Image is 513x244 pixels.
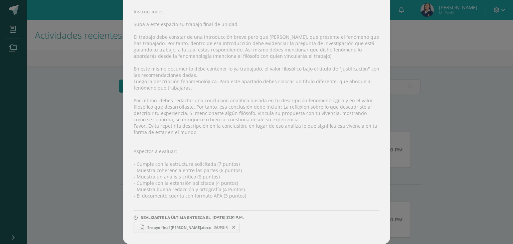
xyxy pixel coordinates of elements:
span: REALIZASTE LA ÚLTIMA ENTREGA EL [141,215,211,220]
span: Remover entrega [228,224,239,231]
a: Ensayo final [PERSON_NAME].docx 86.59KB [134,222,240,233]
span: Ensayo final [PERSON_NAME].docx [144,225,214,230]
span: 86.59KB [214,225,228,230]
span: [DATE] 21:51 P.M. [211,217,244,218]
